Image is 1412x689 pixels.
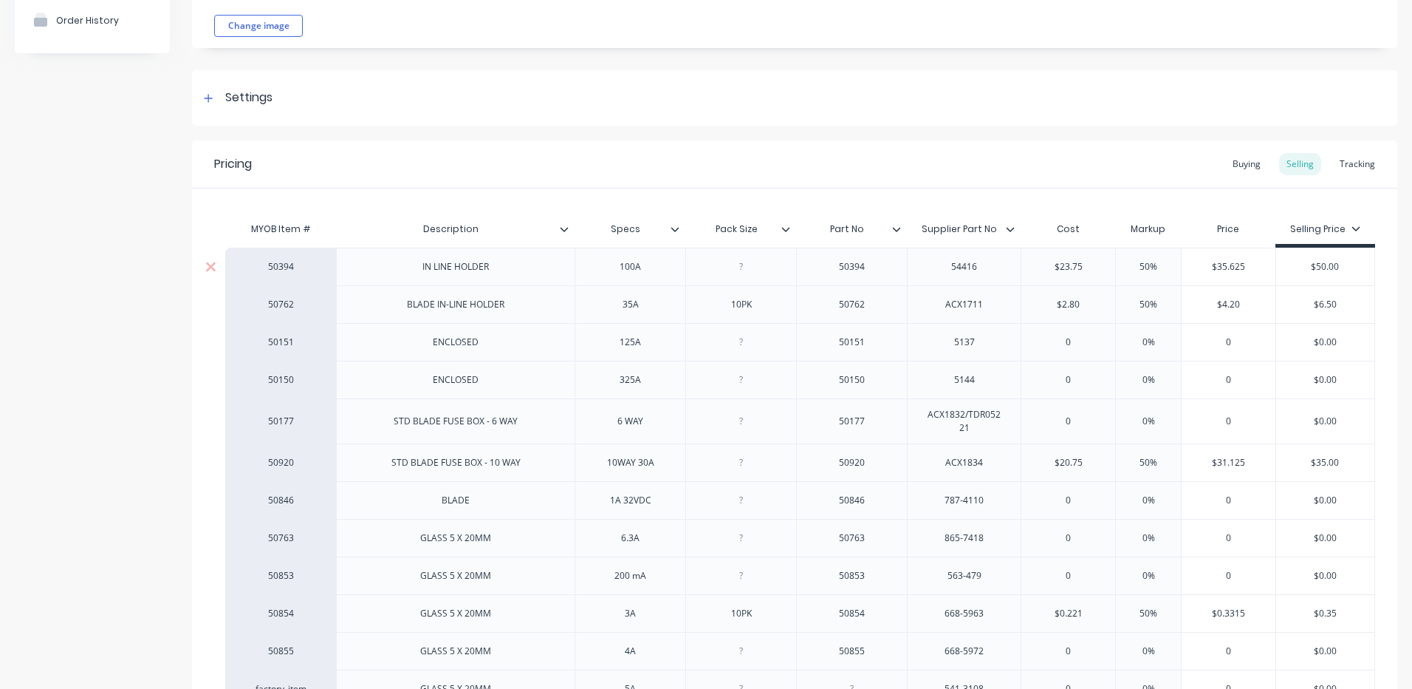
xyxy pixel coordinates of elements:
[225,214,336,244] div: MYOB Item #
[1182,403,1275,440] div: 0
[594,453,668,472] div: 10WAY 30A
[685,214,796,244] div: Pack Size
[575,211,676,248] div: Specs
[1021,324,1115,361] div: 0
[240,607,321,620] div: 50854
[225,248,1375,285] div: 50394IN LINE HOLDER100A5039454416$23.7550%$35.625$50.00
[928,370,1001,390] div: 5144
[225,444,1375,481] div: 50920STD BLADE FUSE BOX - 10 WAY10WAY 30A50920ACX1834$20.7550%$31.125$35.00
[225,89,273,107] div: Settings
[15,1,170,38] button: Order History
[928,333,1001,352] div: 5137
[419,491,493,510] div: BLADE
[240,336,321,349] div: 50151
[1115,214,1181,244] div: Markup
[928,257,1001,276] div: 54416
[225,285,1375,323] div: 50762BLADE IN-LINE HOLDER35A10PK50762ACX1711$2.8050%$4.20$6.50
[594,295,668,314] div: 35A
[225,632,1375,670] div: 50855GLASS 5 X 20MM4A50855668-597200%0$0.00
[1225,153,1268,175] div: Buying
[815,566,889,586] div: 50853
[796,211,898,248] div: Part No
[1111,248,1185,285] div: 50%
[1182,286,1275,323] div: $4.20
[56,15,119,26] div: Order History
[1276,633,1374,670] div: $0.00
[1276,482,1374,519] div: $0.00
[240,532,321,545] div: 50763
[1182,520,1275,557] div: 0
[815,529,889,548] div: 50763
[594,333,668,352] div: 125A
[225,323,1375,361] div: 50151ENCLOSED125A50151513700%0$0.00
[1021,403,1115,440] div: 0
[1276,403,1374,440] div: $0.00
[1111,444,1185,481] div: 50%
[240,645,321,658] div: 50855
[1276,444,1374,481] div: $35.00
[907,214,1021,244] div: Supplier Part No
[815,642,889,661] div: 50855
[815,295,889,314] div: 50762
[1276,595,1374,632] div: $0.35
[240,298,321,311] div: 50762
[214,15,303,37] button: Change image
[225,481,1375,519] div: 50846BLADE1A 32VDC50846787-411000%0$0.00
[1021,557,1115,594] div: 0
[1021,362,1115,398] div: 0
[796,214,907,244] div: Part No
[1182,557,1275,594] div: 0
[225,519,1375,557] div: 50763GLASS 5 X 20MM6.3A50763865-741800%0$0.00
[1182,362,1275,398] div: 0
[1182,248,1275,285] div: $35.625
[815,257,889,276] div: 50394
[928,491,1001,510] div: 787-4110
[705,604,778,623] div: 10PK
[928,604,1001,623] div: 668-5963
[1021,248,1115,285] div: $23.75
[928,566,1001,586] div: 563-479
[225,398,1375,444] div: 50177STD BLADE FUSE BOX - 6 WAY6 WAY50177ACX1832/TDR0522100%0$0.00
[1021,595,1115,632] div: $0.221
[928,295,1001,314] div: ACX1711
[928,642,1001,661] div: 668-5972
[1021,214,1115,244] div: Cost
[1182,324,1275,361] div: 0
[815,604,889,623] div: 50854
[705,295,778,314] div: 10PK
[1290,223,1360,236] div: Selling Price
[1111,595,1185,632] div: 50%
[408,604,503,623] div: GLASS 5 X 20MM
[1182,633,1275,670] div: 0
[1111,324,1185,361] div: 0%
[594,257,668,276] div: 100A
[1111,362,1185,398] div: 0%
[419,370,493,390] div: ENCLOSED
[1111,520,1185,557] div: 0%
[907,211,1012,248] div: Supplier Part No
[240,260,321,274] div: 50394
[225,557,1375,594] div: 50853GLASS 5 X 20MM200 mA50853563-47900%0$0.00
[1276,557,1374,594] div: $0.00
[815,491,889,510] div: 50846
[240,373,321,387] div: 50150
[1111,557,1185,594] div: 0%
[685,211,787,248] div: Pack Size
[1021,482,1115,519] div: 0
[594,642,668,661] div: 4A
[419,333,493,352] div: ENCLOSED
[380,453,532,472] div: STD BLADE FUSE BOX - 10 WAY
[214,155,252,173] div: Pricing
[382,412,529,431] div: STD BLADE FUSE BOX - 6 WAY
[815,412,889,431] div: 50177
[1021,520,1115,557] div: 0
[928,529,1001,548] div: 865-7418
[1021,444,1115,481] div: $20.75
[1021,286,1115,323] div: $2.80
[594,529,668,548] div: 6.3A
[1279,153,1321,175] div: Selling
[594,604,668,623] div: 3A
[240,415,321,428] div: 50177
[1276,286,1374,323] div: $6.50
[575,214,685,244] div: Specs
